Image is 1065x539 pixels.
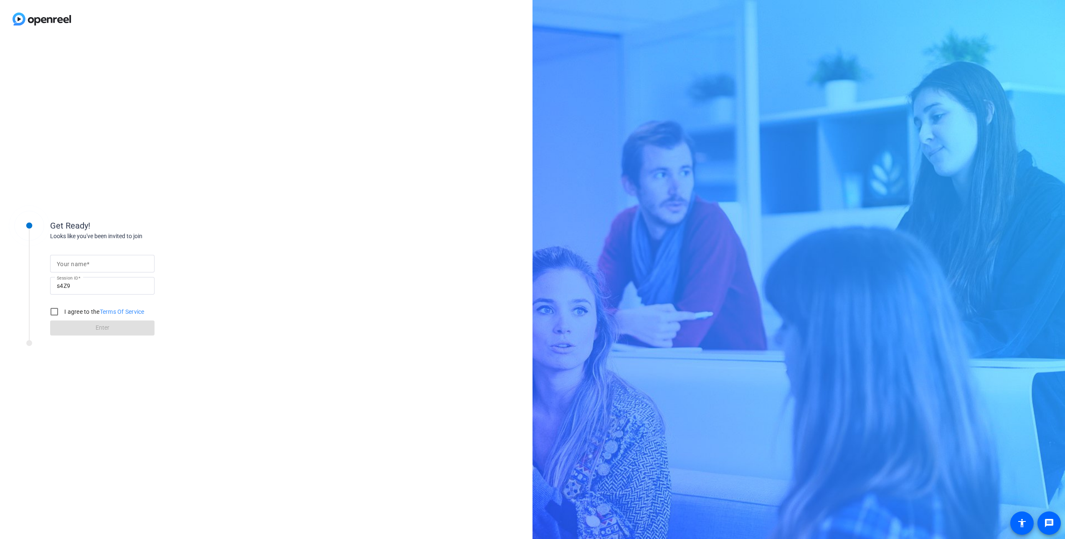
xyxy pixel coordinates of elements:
[57,261,86,267] mat-label: Your name
[100,308,145,315] a: Terms Of Service
[50,219,217,232] div: Get Ready!
[57,275,78,280] mat-label: Session ID
[63,308,145,316] label: I agree to the
[50,232,217,241] div: Looks like you've been invited to join
[1017,518,1027,528] mat-icon: accessibility
[1044,518,1054,528] mat-icon: message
